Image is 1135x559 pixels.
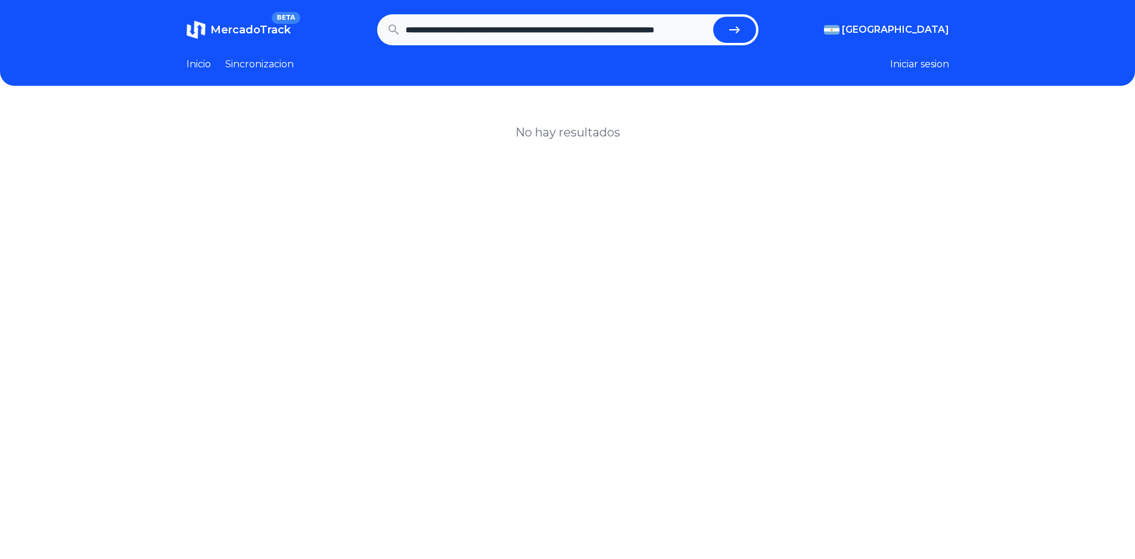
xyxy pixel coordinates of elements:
img: Argentina [824,25,839,35]
a: Inicio [186,57,211,72]
span: MercadoTrack [210,23,291,36]
a: Sincronizacion [225,57,294,72]
button: Iniciar sesion [890,57,949,72]
span: BETA [272,12,300,24]
h1: No hay resultados [515,124,620,141]
span: [GEOGRAPHIC_DATA] [842,23,949,37]
a: MercadoTrackBETA [186,20,291,39]
img: MercadoTrack [186,20,206,39]
button: [GEOGRAPHIC_DATA] [824,23,949,37]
